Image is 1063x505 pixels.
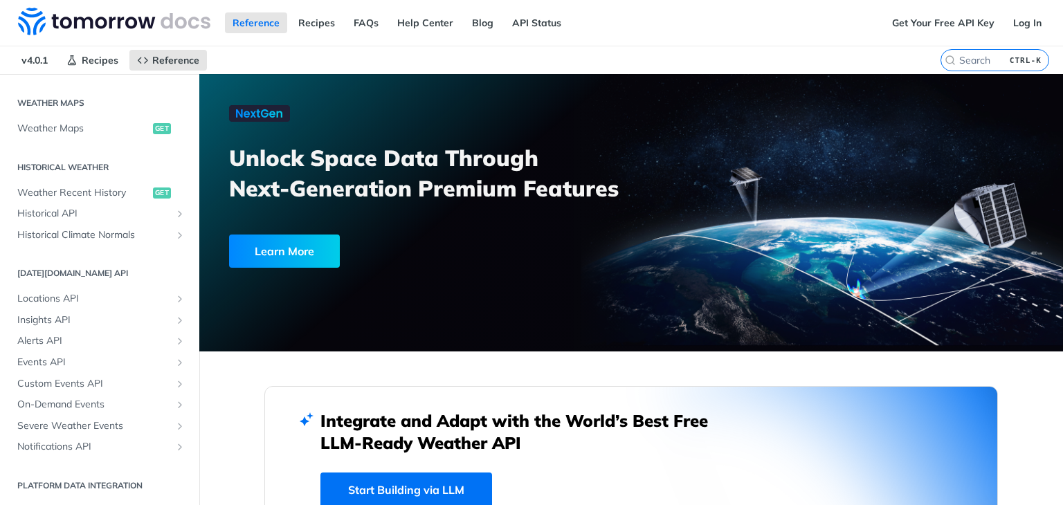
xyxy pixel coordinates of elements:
a: Reference [129,50,207,71]
a: Learn More [229,235,563,268]
a: Notifications APIShow subpages for Notifications API [10,437,189,457]
svg: Search [945,55,956,66]
a: Locations APIShow subpages for Locations API [10,288,189,309]
a: Insights APIShow subpages for Insights API [10,310,189,331]
button: Show subpages for On-Demand Events [174,399,185,410]
button: Show subpages for Historical API [174,208,185,219]
h2: Historical Weather [10,161,189,174]
span: Severe Weather Events [17,419,171,433]
span: Notifications API [17,440,171,454]
span: Weather Recent History [17,186,149,200]
a: Get Your Free API Key [884,12,1002,33]
a: Help Center [390,12,461,33]
span: Weather Maps [17,122,149,136]
a: Weather Mapsget [10,118,189,139]
a: API Status [505,12,569,33]
h2: Integrate and Adapt with the World’s Best Free LLM-Ready Weather API [320,410,729,454]
span: Recipes [82,54,118,66]
h2: Platform DATA integration [10,479,189,492]
a: Severe Weather EventsShow subpages for Severe Weather Events [10,416,189,437]
a: Reference [225,12,287,33]
span: v4.0.1 [14,50,55,71]
img: Tomorrow.io Weather API Docs [18,8,210,35]
button: Show subpages for Events API [174,357,185,368]
span: Insights API [17,313,171,327]
span: Historical Climate Normals [17,228,171,242]
img: NextGen [229,105,290,122]
span: Locations API [17,292,171,306]
a: FAQs [346,12,386,33]
h2: [DATE][DOMAIN_NAME] API [10,267,189,279]
a: Alerts APIShow subpages for Alerts API [10,331,189,351]
h3: Unlock Space Data Through Next-Generation Premium Features [229,143,646,203]
a: Recipes [291,12,343,33]
span: get [153,187,171,199]
kbd: CTRL-K [1006,53,1045,67]
a: On-Demand EventsShow subpages for On-Demand Events [10,394,189,415]
span: get [153,123,171,134]
span: Reference [152,54,199,66]
span: Alerts API [17,334,171,348]
a: Historical Climate NormalsShow subpages for Historical Climate Normals [10,225,189,246]
a: Weather Recent Historyget [10,183,189,203]
button: Show subpages for Severe Weather Events [174,421,185,432]
a: Events APIShow subpages for Events API [10,352,189,373]
button: Show subpages for Historical Climate Normals [174,230,185,241]
a: Log In [1006,12,1049,33]
button: Show subpages for Insights API [174,315,185,326]
span: Historical API [17,207,171,221]
button: Show subpages for Notifications API [174,441,185,452]
div: Learn More [229,235,340,268]
h2: Weather Maps [10,97,189,109]
button: Show subpages for Custom Events API [174,378,185,389]
button: Show subpages for Locations API [174,293,185,304]
button: Show subpages for Alerts API [174,336,185,347]
span: On-Demand Events [17,398,171,412]
span: Custom Events API [17,377,171,391]
a: Historical APIShow subpages for Historical API [10,203,189,224]
a: Recipes [59,50,126,71]
a: Blog [464,12,501,33]
a: Custom Events APIShow subpages for Custom Events API [10,374,189,394]
span: Events API [17,356,171,369]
